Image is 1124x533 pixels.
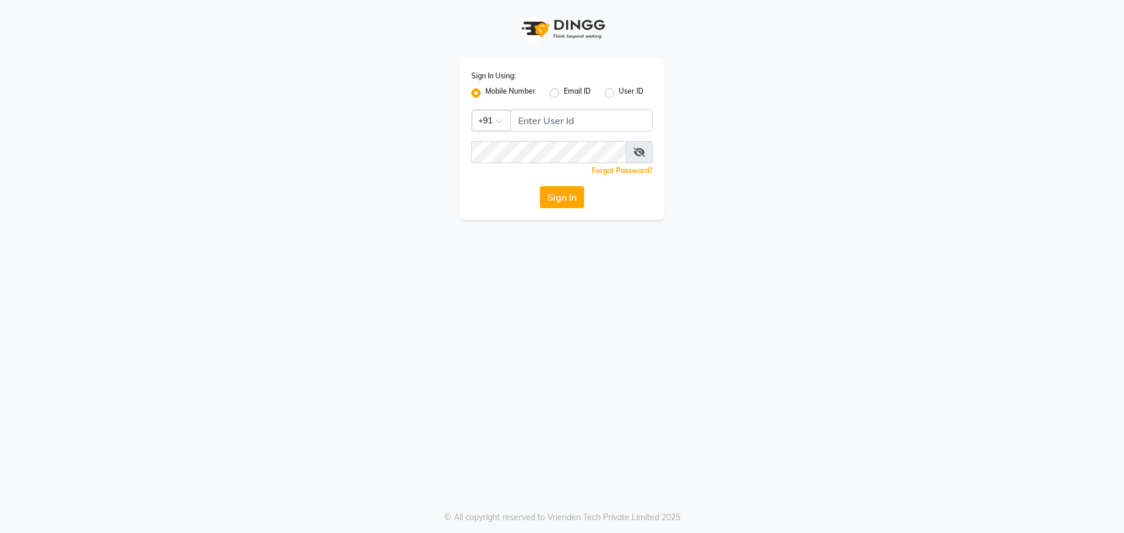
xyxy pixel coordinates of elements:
label: Sign In Using: [471,71,516,81]
label: Email ID [564,86,591,100]
label: User ID [619,86,643,100]
img: logo1.svg [515,12,609,46]
a: Forgot Password? [592,166,653,175]
button: Sign In [540,186,584,208]
input: Username [471,141,626,163]
label: Mobile Number [485,86,536,100]
input: Username [510,109,653,132]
